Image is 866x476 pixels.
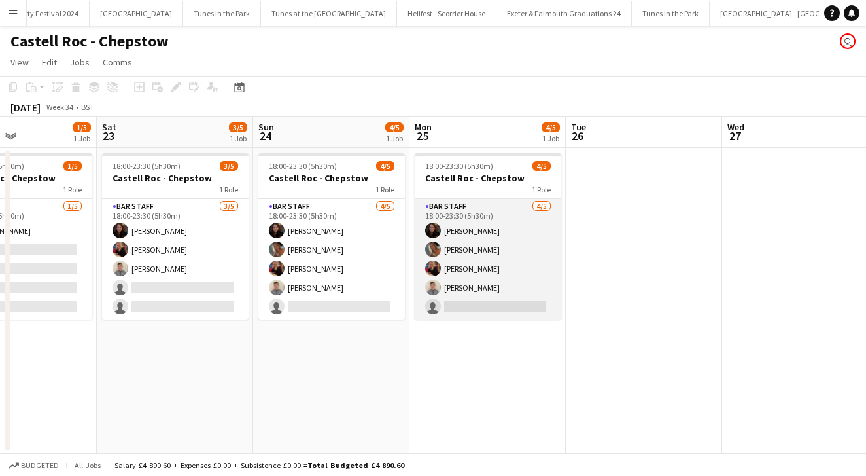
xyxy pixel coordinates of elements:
div: 1 Job [73,134,90,143]
span: 25 [413,128,432,143]
span: All jobs [72,460,103,470]
span: Week 34 [43,102,76,112]
a: View [5,54,34,71]
button: Helifest - Scorrier House [397,1,496,26]
span: 27 [725,128,744,143]
button: [GEOGRAPHIC_DATA] [90,1,183,26]
app-user-avatar: Gary James [840,33,856,49]
div: 1 Job [386,134,403,143]
button: Tunes in the Park [183,1,261,26]
span: 18:00-23:30 (5h30m) [269,161,337,171]
span: Edit [42,56,57,68]
span: Mon [415,121,432,133]
span: 1 Role [63,185,82,194]
div: BST [81,102,94,112]
h3: Castell Roc - Chepstow [102,172,249,184]
span: 4/5 [376,161,394,171]
span: Comms [103,56,132,68]
h1: Castell Roc - Chepstow [10,31,169,51]
a: Jobs [65,54,95,71]
span: Tue [571,121,586,133]
span: 3/5 [220,161,238,171]
app-card-role: Bar Staff4/518:00-23:30 (5h30m)[PERSON_NAME][PERSON_NAME][PERSON_NAME][PERSON_NAME] [258,199,405,320]
app-job-card: 18:00-23:30 (5h30m)4/5Castell Roc - Chepstow1 RoleBar Staff4/518:00-23:30 (5h30m)[PERSON_NAME][PE... [258,153,405,320]
a: Comms [97,54,137,71]
button: Exeter & Falmouth Graduations 24 [496,1,632,26]
span: 1/5 [73,122,91,132]
h3: Castell Roc - Chepstow [258,172,405,184]
span: 3/5 [229,122,247,132]
span: Total Budgeted £4 890.60 [307,460,404,470]
span: 23 [100,128,116,143]
span: Wed [727,121,744,133]
span: 1/5 [63,161,82,171]
app-card-role: Bar Staff3/518:00-23:30 (5h30m)[PERSON_NAME][PERSON_NAME][PERSON_NAME] [102,199,249,320]
app-job-card: 18:00-23:30 (5h30m)4/5Castell Roc - Chepstow1 RoleBar Staff4/518:00-23:30 (5h30m)[PERSON_NAME][PE... [415,153,561,320]
button: Budgeted [7,458,61,473]
div: 1 Job [542,134,559,143]
span: 1 Role [375,185,394,194]
div: [DATE] [10,101,41,114]
span: 4/5 [385,122,404,132]
span: Jobs [70,56,90,68]
h3: Castell Roc - Chepstow [415,172,561,184]
span: Budgeted [21,461,59,470]
button: Tunes In the Park [632,1,710,26]
app-job-card: 18:00-23:30 (5h30m)3/5Castell Roc - Chepstow1 RoleBar Staff3/518:00-23:30 (5h30m)[PERSON_NAME][PE... [102,153,249,320]
span: 1 Role [219,185,238,194]
app-card-role: Bar Staff4/518:00-23:30 (5h30m)[PERSON_NAME][PERSON_NAME][PERSON_NAME][PERSON_NAME] [415,199,561,320]
span: View [10,56,29,68]
div: 1 Job [230,134,247,143]
button: Tunes at the [GEOGRAPHIC_DATA] [261,1,397,26]
span: Sat [102,121,116,133]
span: 4/5 [532,161,551,171]
a: Edit [37,54,62,71]
span: Sun [258,121,274,133]
span: 26 [569,128,586,143]
span: 18:00-23:30 (5h30m) [113,161,181,171]
div: Salary £4 890.60 + Expenses £0.00 + Subsistence £0.00 = [114,460,404,470]
span: 4/5 [542,122,560,132]
span: 1 Role [532,185,551,194]
span: 18:00-23:30 (5h30m) [425,161,493,171]
span: 24 [256,128,274,143]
